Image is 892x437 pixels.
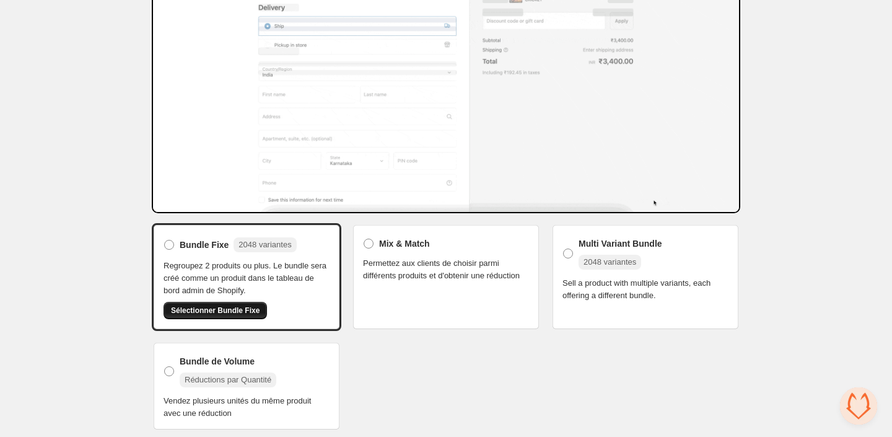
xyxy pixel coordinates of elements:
span: Vendez plusieurs unités du même produit avec une réduction [164,395,330,420]
span: Sélectionner Bundle Fixe [171,306,260,316]
span: Multi Variant Bundle [579,237,662,250]
span: Regroupez 2 produits ou plus. Le bundle sera créé comme un produit dans le tableau de bord admin ... [164,260,330,297]
button: Sélectionner Bundle Fixe [164,302,267,319]
span: Sell a product with multiple variants, each offering a different bundle. [562,277,728,302]
span: Bundle Fixe [180,239,229,251]
span: Mix & Match [379,237,430,250]
span: Réductions par Quantité [185,375,271,384]
span: Bundle de Volume [180,355,255,368]
span: 2048 variantes [238,240,291,249]
span: Permettez aux clients de choisir parmi différents produits et d'obtenir une réduction [363,257,529,282]
div: Open chat [840,387,877,425]
span: 2048 variantes [584,257,636,267]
